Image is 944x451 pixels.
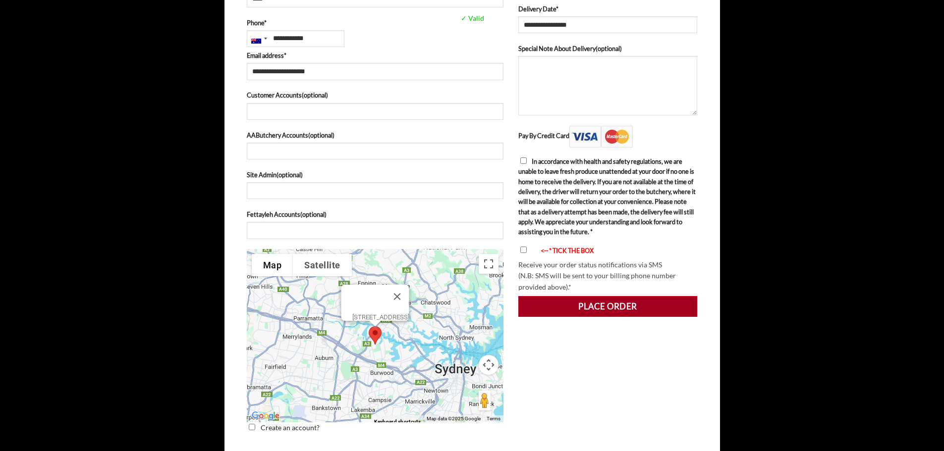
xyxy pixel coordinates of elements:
label: Phone [247,18,503,28]
label: AAButchery Accounts [247,130,503,140]
label: Delivery Date [518,4,698,14]
label: Special Note About Delivery [518,44,698,53]
button: Drag Pegman onto the map to open Street View [479,391,491,410]
div: [STREET_ADDRESS] [352,313,409,321]
button: Toggle fullscreen view [479,254,499,274]
p: Receive your order status notifications via SMS (N.B: SMS will be sent to your billing phone numb... [518,259,698,293]
button: Show satellite imagery [293,254,352,276]
span: (optional) [277,171,303,179]
span: Create an account? [261,423,320,432]
label: Fettayleh Accounts [247,209,503,219]
img: Pay By Credit Card [569,126,633,148]
label: Pay By Credit Card [518,132,633,140]
img: Google [249,409,282,422]
span: (optional) [308,131,334,139]
font: <-- * TICK THE BOX [541,247,594,254]
a: Terms (opens in new tab) [487,416,500,421]
input: <-- * TICK THE BOX [520,247,527,253]
span: (optional) [300,210,327,218]
button: Place order [518,296,698,317]
button: Show street map [252,254,293,276]
button: Map camera controls [479,355,499,375]
span: (optional) [302,91,328,99]
input: In accordance with health and safety regulations, we are unable to leave fresh produce unattended... [520,157,527,164]
span: (optional) [596,45,622,52]
div: Australia: +61 [247,31,270,47]
span: Map data ©2025 Google [427,416,481,421]
span: ✓ Valid [458,13,556,24]
button: Keyboard shortcuts [374,415,420,428]
img: arrow-blink.gif [532,249,541,255]
span: In accordance with health and safety regulations, we are unable to leave fresh produce unattended... [518,157,696,236]
label: Site Admin [247,170,503,180]
label: Email address [247,50,503,60]
input: Create an account? [249,424,255,430]
label: Customer Accounts [247,90,503,100]
button: Close [385,285,409,308]
a: Open this area in Google Maps (opens a new window) [249,409,282,422]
